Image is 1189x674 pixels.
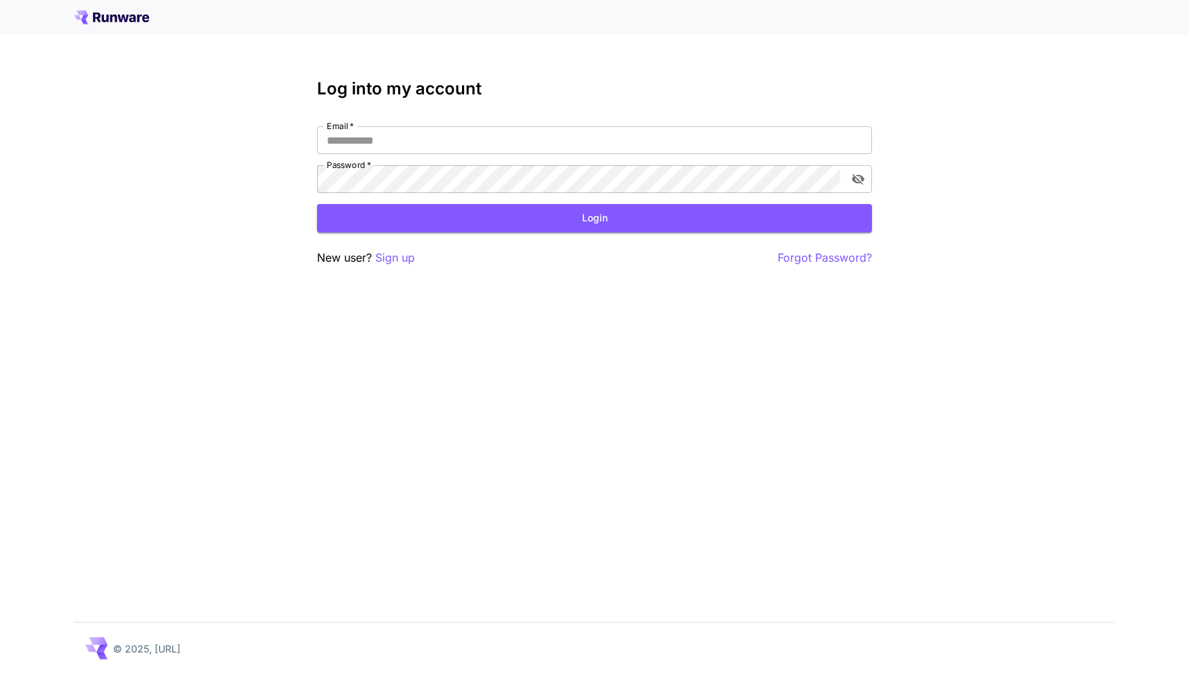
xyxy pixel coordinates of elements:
[327,120,354,132] label: Email
[846,167,871,192] button: toggle password visibility
[778,249,872,267] button: Forgot Password?
[113,641,180,656] p: © 2025, [URL]
[375,249,415,267] button: Sign up
[327,159,371,171] label: Password
[317,204,872,233] button: Login
[317,249,415,267] p: New user?
[317,79,872,99] h3: Log into my account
